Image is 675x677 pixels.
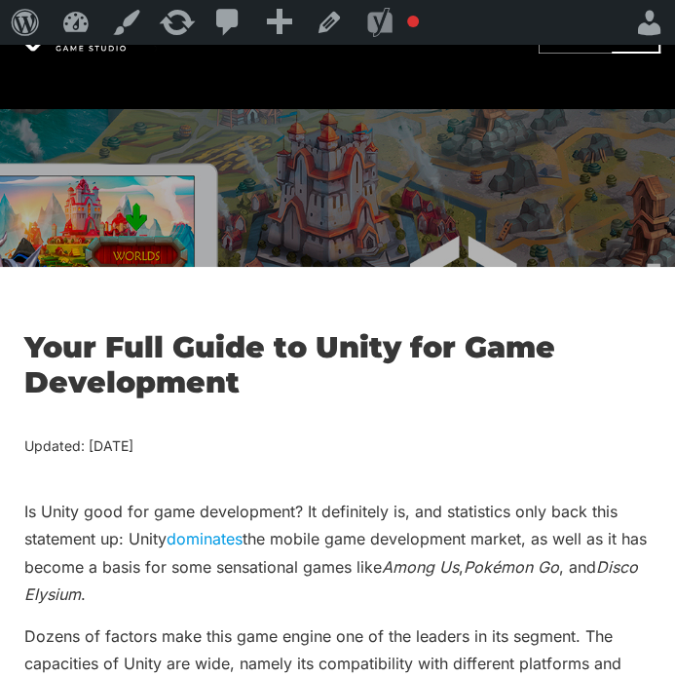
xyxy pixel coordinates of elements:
[167,529,243,548] a: dominates
[407,16,419,27] div: Focus keyphrase not set
[24,434,651,459] div: Updated: [DATE]
[464,557,559,577] em: Pokémon Go
[24,330,651,400] h1: Your Full Guide to Unity for Game Development
[382,557,459,577] em: Among Us
[24,498,651,609] p: Is Unity good for game development? It definitely is, and statistics only back this statement up:...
